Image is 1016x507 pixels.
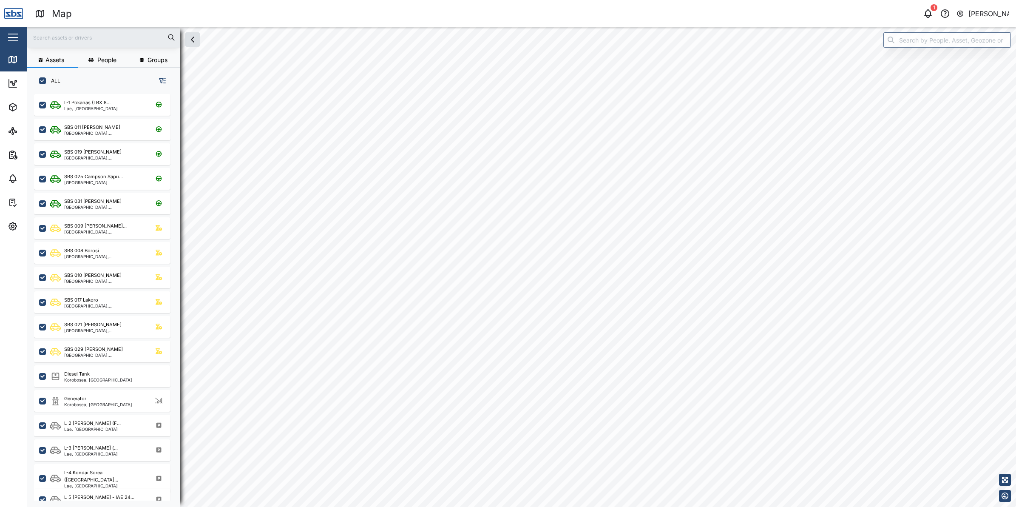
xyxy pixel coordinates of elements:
div: SBS 021 [PERSON_NAME] [64,321,122,328]
img: Main Logo [4,4,23,23]
div: Korobosea, [GEOGRAPHIC_DATA] [64,402,132,407]
div: [GEOGRAPHIC_DATA], [GEOGRAPHIC_DATA] [64,254,145,259]
div: SBS 011 [PERSON_NAME] [64,124,120,131]
div: Map [22,55,41,64]
div: Map [52,6,72,21]
div: [GEOGRAPHIC_DATA], [GEOGRAPHIC_DATA] [64,131,145,135]
div: SBS 010 [PERSON_NAME] [64,272,122,279]
div: [GEOGRAPHIC_DATA], [GEOGRAPHIC_DATA] [64,230,145,234]
div: SBS 009 [PERSON_NAME]... [64,222,127,230]
div: [GEOGRAPHIC_DATA], [GEOGRAPHIC_DATA] [64,205,145,209]
div: SBS 008 Borosi [64,247,99,254]
div: Generator [64,395,86,402]
div: Settings [22,222,52,231]
span: Assets [45,57,64,63]
div: L-3 [PERSON_NAME] (... [64,444,118,452]
div: [PERSON_NAME] [968,9,1009,19]
label: ALL [46,77,60,84]
div: Dashboard [22,79,60,88]
div: grid [34,91,180,501]
div: SBS 029 [PERSON_NAME] [64,346,123,353]
button: [PERSON_NAME] [956,8,1009,20]
div: SBS 031 [PERSON_NAME] [64,198,122,205]
div: L-5 [PERSON_NAME] - IAE 24... [64,494,134,501]
div: Lae, [GEOGRAPHIC_DATA] [64,427,121,431]
div: [GEOGRAPHIC_DATA] [64,180,123,185]
input: Search assets or drivers [32,31,175,44]
div: [GEOGRAPHIC_DATA], [GEOGRAPHIC_DATA] [64,279,145,283]
div: Diesel Tank [64,370,90,378]
span: People [97,57,116,63]
div: Sites [22,126,43,136]
span: Groups [148,57,167,63]
div: [GEOGRAPHIC_DATA], [GEOGRAPHIC_DATA] [64,328,145,333]
div: L-1 Pokanas (LBX 8... [64,99,111,106]
div: L-4 Kondai Sorea ([GEOGRAPHIC_DATA]... [64,469,145,484]
div: [GEOGRAPHIC_DATA], [GEOGRAPHIC_DATA] [64,304,145,308]
div: 1 [931,4,937,11]
div: Lae, [GEOGRAPHIC_DATA] [64,106,118,111]
div: SBS 017 Lakoro [64,296,98,304]
div: Reports [22,150,51,160]
div: Lae, [GEOGRAPHIC_DATA] [64,484,145,488]
div: Lae, [GEOGRAPHIC_DATA] [64,452,118,456]
div: SBS 019 [PERSON_NAME] [64,148,122,156]
div: Korobosea, [GEOGRAPHIC_DATA] [64,378,132,382]
div: Assets [22,103,48,112]
div: [GEOGRAPHIC_DATA], [GEOGRAPHIC_DATA] [64,353,145,357]
div: [GEOGRAPHIC_DATA], [GEOGRAPHIC_DATA] [64,156,145,160]
div: L-2 [PERSON_NAME] (F... [64,420,121,427]
div: SBS 025 Campson Sapu... [64,173,123,180]
input: Search by People, Asset, Geozone or Place [883,32,1011,48]
div: Tasks [22,198,45,207]
div: Alarms [22,174,48,183]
